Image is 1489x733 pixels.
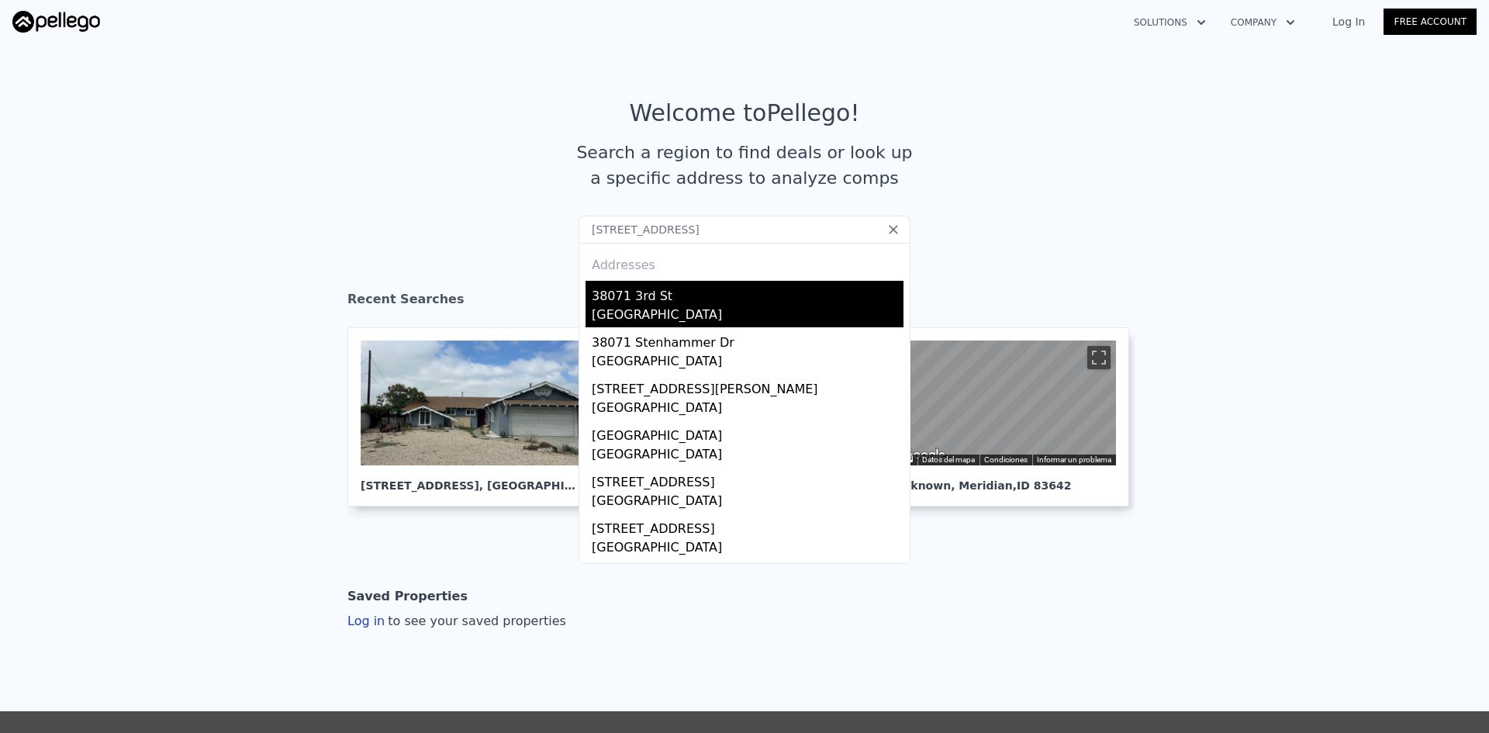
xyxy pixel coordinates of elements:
a: Free Account [1384,9,1477,35]
a: [STREET_ADDRESS], [GEOGRAPHIC_DATA] [347,327,608,507]
div: Log in [347,612,566,631]
div: Unknown , Meridian [894,465,1116,493]
div: [STREET_ADDRESS] [592,467,903,492]
img: Pellego [12,11,100,33]
a: Abrir esta área en Google Maps (se abre en una ventana nueva) [898,445,949,465]
div: [GEOGRAPHIC_DATA] [592,445,903,467]
div: [STREET_ADDRESS] , [GEOGRAPHIC_DATA] [361,465,582,493]
div: 38071 3rd St [592,281,903,306]
div: [GEOGRAPHIC_DATA] [592,399,903,420]
div: [STREET_ADDRESS] [592,513,903,538]
button: Company [1218,9,1308,36]
span: , ID 83642 [1013,479,1072,492]
button: Solutions [1121,9,1218,36]
a: Informar un problema [1037,455,1111,464]
div: [GEOGRAPHIC_DATA] [592,420,903,445]
input: Search an address or region... [579,216,910,244]
div: Search a region to find deals or look up a specific address to analyze comps [571,140,918,191]
div: 38071 Stenhammer Dr [592,327,903,352]
a: Log In [1314,14,1384,29]
div: [GEOGRAPHIC_DATA] [592,352,903,374]
div: [GEOGRAPHIC_DATA] [592,538,903,560]
div: [STREET_ADDRESS] [592,560,903,585]
div: Addresses [586,244,903,281]
a: Condiciones (se abre en una nueva pestaña) [984,455,1028,464]
img: Google [898,445,949,465]
button: Datos del mapa [922,455,975,465]
div: Saved Properties [347,581,468,612]
a: Mapa Unknown, Meridian,ID 83642 [881,327,1142,507]
div: Welcome to Pellego ! [630,99,860,127]
span: to see your saved properties [385,614,566,628]
button: Activar o desactivar la vista de pantalla completa [1087,346,1111,369]
div: [GEOGRAPHIC_DATA] [592,306,903,327]
div: Mapa [894,341,1116,465]
div: Street View [894,341,1116,465]
div: [GEOGRAPHIC_DATA] [592,492,903,513]
div: [STREET_ADDRESS][PERSON_NAME] [592,374,903,399]
div: Recent Searches [347,278,1142,327]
